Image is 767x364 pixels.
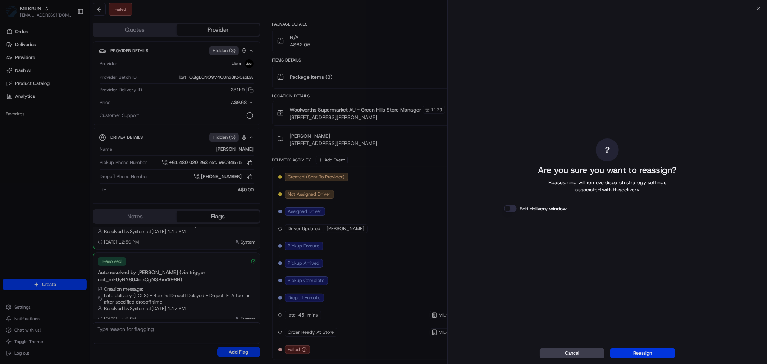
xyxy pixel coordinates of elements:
button: Cancel [540,348,604,358]
button: Reassign [610,348,675,358]
div: ? [596,138,619,161]
h2: Are you sure you want to reassign? [538,164,677,176]
label: Edit delivery window [520,205,567,212]
span: Reassigning will remove dispatch strategy settings associated with this delivery [538,179,676,193]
